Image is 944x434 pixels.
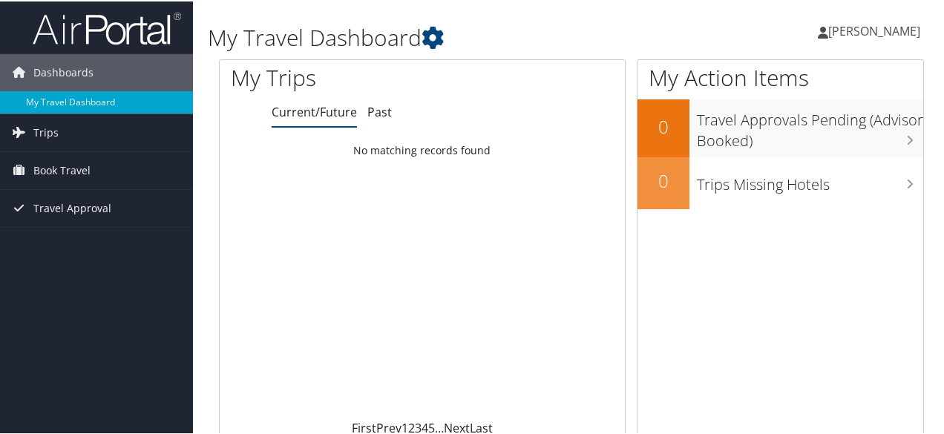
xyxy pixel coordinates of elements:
h3: Trips Missing Hotels [697,165,923,194]
h2: 0 [637,113,689,138]
img: airportal-logo.png [33,10,181,45]
a: 0Trips Missing Hotels [637,156,923,208]
h1: My Travel Dashboard [208,21,692,52]
span: Book Travel [33,151,91,188]
span: Dashboards [33,53,94,90]
span: Travel Approval [33,188,111,226]
h3: Travel Approvals Pending (Advisor Booked) [697,101,923,150]
a: Current/Future [272,102,357,119]
td: No matching records found [220,136,625,162]
h2: 0 [637,167,689,192]
h1: My Trips [231,61,445,92]
h1: My Action Items [637,61,923,92]
span: [PERSON_NAME] [828,22,920,38]
span: Trips [33,113,59,150]
a: Past [367,102,392,119]
a: 0Travel Approvals Pending (Advisor Booked) [637,98,923,155]
a: [PERSON_NAME] [818,7,935,52]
